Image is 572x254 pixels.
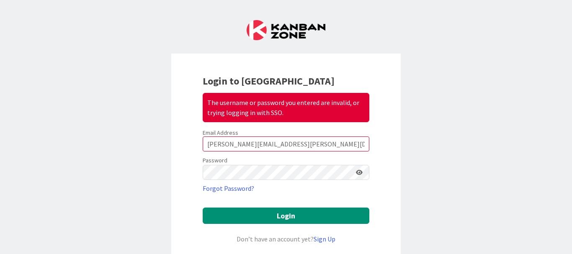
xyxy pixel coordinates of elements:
label: Email Address [203,129,238,136]
a: Sign Up [314,235,335,243]
div: Don’t have an account yet? [203,234,369,244]
button: Login [203,208,369,224]
img: Kanban Zone [247,20,325,40]
a: Forgot Password? [203,183,254,193]
div: The username or password you entered are invalid, or trying logging in with SSO. [203,93,369,122]
b: Login to [GEOGRAPHIC_DATA] [203,74,335,87]
label: Password [203,156,227,165]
